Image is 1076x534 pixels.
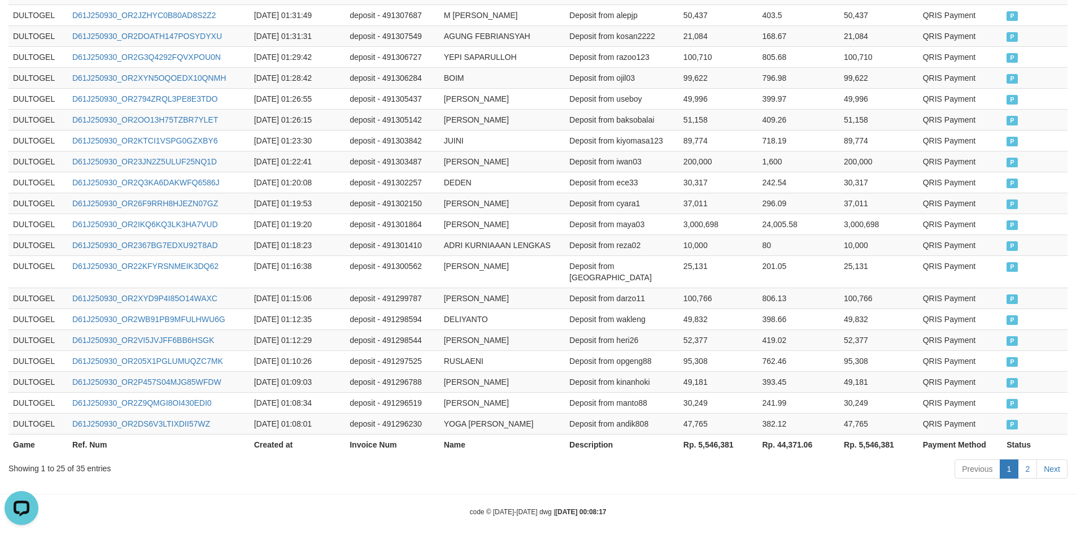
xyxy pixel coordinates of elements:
[839,235,918,255] td: 10,000
[439,130,565,151] td: JUINI
[565,309,679,329] td: Deposit from wakleng
[8,5,68,25] td: DULTOGEL
[345,109,439,130] td: deposit - 491305142
[439,288,565,309] td: [PERSON_NAME]
[679,109,758,130] td: 51,158
[839,392,918,413] td: 30,249
[72,357,223,366] a: D61J250930_OR205X1PGLUMUQZC7MK
[679,434,758,455] th: Rp. 5,546,381
[918,88,1003,109] td: QRIS Payment
[757,350,839,371] td: 762.46
[839,172,918,193] td: 30,317
[1007,116,1018,125] span: PAID
[8,434,68,455] th: Game
[757,255,839,288] td: 201.05
[345,151,439,172] td: deposit - 491303487
[565,413,679,434] td: Deposit from andik808
[565,329,679,350] td: Deposit from heri26
[345,130,439,151] td: deposit - 491303842
[72,53,221,62] a: D61J250930_OR2G3Q4292FQVXPOU0N
[918,214,1003,235] td: QRIS Payment
[8,288,68,309] td: DULTOGEL
[839,329,918,350] td: 52,377
[439,5,565,25] td: M [PERSON_NAME]
[1007,336,1018,346] span: PAID
[565,151,679,172] td: Deposit from iwan03
[439,67,565,88] td: BOIM
[757,288,839,309] td: 806.13
[757,235,839,255] td: 80
[8,67,68,88] td: DULTOGEL
[679,371,758,392] td: 49,181
[250,130,346,151] td: [DATE] 01:23:30
[345,392,439,413] td: deposit - 491296519
[918,255,1003,288] td: QRIS Payment
[757,25,839,46] td: 168.67
[565,130,679,151] td: Deposit from kiyomasa123
[250,67,346,88] td: [DATE] 01:28:42
[839,25,918,46] td: 21,084
[679,309,758,329] td: 49,832
[8,329,68,350] td: DULTOGEL
[8,309,68,329] td: DULTOGEL
[1007,158,1018,167] span: PAID
[565,25,679,46] td: Deposit from kosan2222
[565,235,679,255] td: Deposit from reza02
[839,255,918,288] td: 25,131
[439,46,565,67] td: YEPI SAPARULLOH
[679,350,758,371] td: 95,308
[839,130,918,151] td: 89,774
[918,309,1003,329] td: QRIS Payment
[1007,399,1018,409] span: PAID
[250,392,346,413] td: [DATE] 01:08:34
[439,235,565,255] td: ADRI KURNIAAAN LENGKAS
[1007,199,1018,209] span: PAID
[679,329,758,350] td: 52,377
[555,508,606,516] strong: [DATE] 00:08:17
[72,73,226,83] a: D61J250930_OR2XYN5OQOEDX10QNMH
[250,350,346,371] td: [DATE] 01:10:26
[250,413,346,434] td: [DATE] 01:08:01
[757,329,839,350] td: 419.02
[439,193,565,214] td: [PERSON_NAME]
[839,288,918,309] td: 100,766
[345,288,439,309] td: deposit - 491299787
[72,315,225,324] a: D61J250930_OR2WB91PB9MFULHWU6G
[1007,32,1018,42] span: PAID
[1007,378,1018,388] span: PAID
[679,46,758,67] td: 100,710
[439,309,565,329] td: DELIYANTO
[72,178,220,187] a: D61J250930_OR2Q3KA6DAKWFQ6586J
[565,371,679,392] td: Deposit from kinanhoki
[8,130,68,151] td: DULTOGEL
[679,193,758,214] td: 37,011
[250,172,346,193] td: [DATE] 01:20:08
[439,371,565,392] td: [PERSON_NAME]
[565,172,679,193] td: Deposit from ece33
[918,172,1003,193] td: QRIS Payment
[8,172,68,193] td: DULTOGEL
[1007,74,1018,84] span: PAID
[679,413,758,434] td: 47,765
[345,193,439,214] td: deposit - 491302150
[345,172,439,193] td: deposit - 491302257
[918,193,1003,214] td: QRIS Payment
[565,288,679,309] td: Deposit from darzo11
[8,25,68,46] td: DULTOGEL
[918,130,1003,151] td: QRIS Payment
[1007,294,1018,304] span: PAID
[250,214,346,235] td: [DATE] 01:19:20
[72,115,218,124] a: D61J250930_OR2OO13H75TZBR7YLET
[955,459,1000,479] a: Previous
[439,255,565,288] td: [PERSON_NAME]
[1007,11,1018,21] span: PAID
[757,5,839,25] td: 403.5
[839,46,918,67] td: 100,710
[8,46,68,67] td: DULTOGEL
[345,413,439,434] td: deposit - 491296230
[918,151,1003,172] td: QRIS Payment
[345,88,439,109] td: deposit - 491305437
[565,88,679,109] td: Deposit from useboy
[439,413,565,434] td: YOGA [PERSON_NAME]
[8,392,68,413] td: DULTOGEL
